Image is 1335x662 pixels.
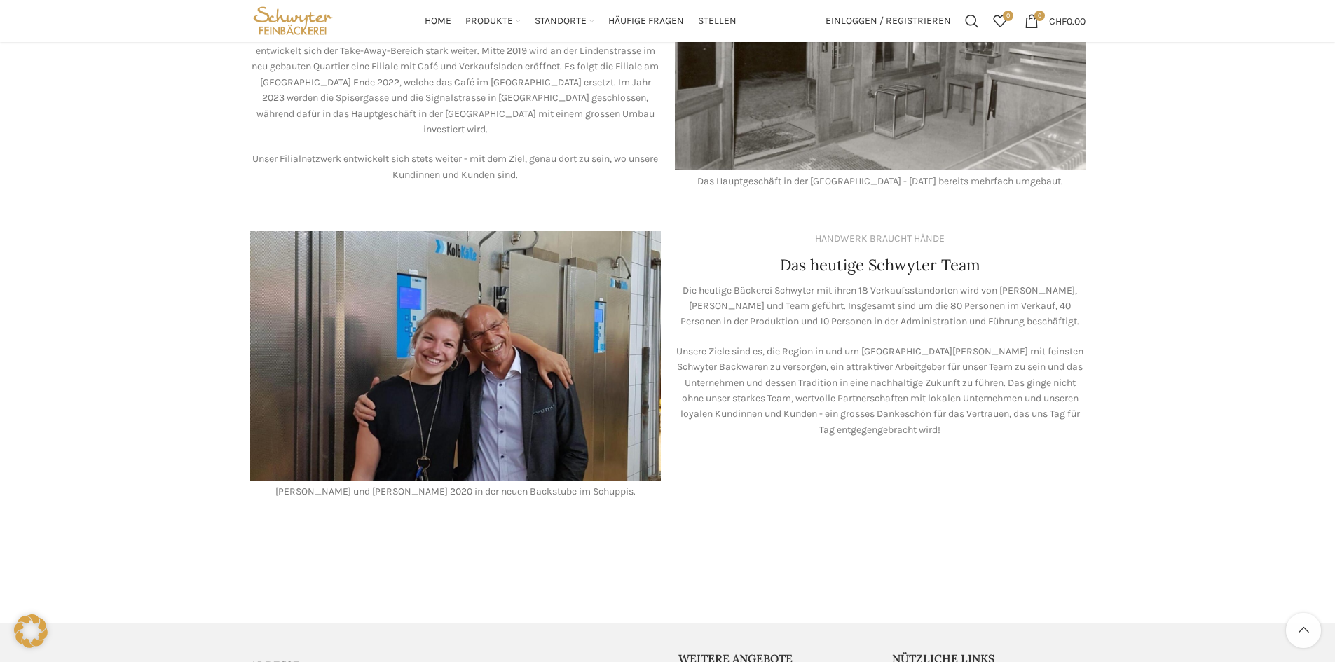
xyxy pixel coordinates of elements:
span: 0 [1003,11,1013,21]
span: CHF [1049,15,1067,27]
span: Das Hauptgeschäft in der [GEOGRAPHIC_DATA] - [DATE] bereits mehrfach umgebaut. [697,175,1063,187]
span: Stellen [698,15,737,28]
a: Site logo [250,14,336,26]
a: 0 CHF0.00 [1018,7,1093,35]
span: Produkte [465,15,513,28]
p: Unsere Ziele sind es, die Region in und um [GEOGRAPHIC_DATA][PERSON_NAME] mit feinsten Schwyter B... [675,344,1086,438]
span: 0 [1034,11,1045,21]
div: Meine Wunschliste [986,7,1014,35]
bdi: 0.00 [1049,15,1086,27]
p: [PERSON_NAME] und [PERSON_NAME] 2020 in der neuen Backstube im Schuppis. [250,484,661,499]
span: Häufige Fragen [608,15,684,28]
a: 0 [986,7,1014,35]
p: Die heutige Bäckerei Schwyter mit ihren 18 Verkaufsstandorten wird von [PERSON_NAME], [PERSON_NAM... [675,283,1086,330]
div: HANDWERK BRAUCHT HÄNDE [815,231,945,247]
div: Main navigation [343,7,818,35]
a: Scroll to top button [1286,613,1321,648]
span: Home [425,15,451,28]
span: Einloggen / Registrieren [826,16,951,26]
span: Standorte [535,15,587,28]
h4: Das heutige Schwyter Team [780,254,980,276]
a: Häufige Fragen [608,7,684,35]
a: Suchen [958,7,986,35]
a: Stellen [698,7,737,35]
a: Produkte [465,7,521,35]
a: Home [425,7,451,35]
a: Einloggen / Registrieren [819,7,958,35]
a: Standorte [535,7,594,35]
span: Mit der Neueröffnung der [GEOGRAPHIC_DATA] [GEOGRAPHIC_DATA][PERSON_NAME] entwickelt sich der Tak... [252,29,659,135]
span: Unser Filialnetzwerk entwickelt sich stets weiter - mit dem Ziel, genau dort zu sein, wo unsere K... [252,153,658,180]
